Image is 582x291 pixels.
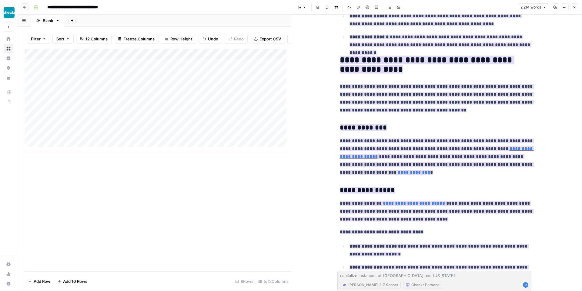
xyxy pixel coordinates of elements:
[234,36,244,42] span: Redo
[4,7,15,18] img: Checkr Logo
[114,34,159,44] button: Freeze Columns
[259,36,281,42] span: Export CSV
[520,5,541,10] span: 2,214 words
[4,44,13,53] a: Browse
[43,18,53,24] div: Blank
[411,282,440,288] span: Checkr Personal
[4,5,13,20] button: Workspace: Checkr
[4,63,13,73] a: Opportunities
[25,276,54,286] button: Add Row
[250,34,285,44] button: Export CSV
[31,36,41,42] span: Filter
[199,34,222,44] button: Undo
[63,278,87,284] span: Add 10 Rows
[4,269,13,279] a: Usage
[340,272,529,279] textarea: capitalize instances of [GEOGRAPHIC_DATA] and [US_STATE]
[4,34,13,44] a: Home
[4,279,13,289] button: Help + Support
[348,282,398,288] span: [PERSON_NAME] 3.7 Sonnet
[161,34,196,44] button: Row Height
[170,36,192,42] span: Row Height
[208,36,218,42] span: Undo
[31,15,65,27] a: Blank
[4,259,13,269] a: Settings
[34,278,50,284] span: Add Row
[27,34,50,44] button: Filter
[340,281,401,289] button: [PERSON_NAME] 3.7 Sonnet
[123,36,155,42] span: Freeze Columns
[54,276,91,286] button: Add 10 Rows
[403,281,443,289] button: Checkr Personal
[56,36,64,42] span: Sort
[85,36,108,42] span: 12 Columns
[518,3,549,11] button: 2,214 words
[256,276,291,286] div: 5/12 Columns
[4,73,13,83] a: Your Data
[52,34,74,44] button: Sort
[225,34,248,44] button: Redo
[76,34,112,44] button: 12 Columns
[4,53,13,63] a: Insights
[233,276,256,286] div: 8 Rows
